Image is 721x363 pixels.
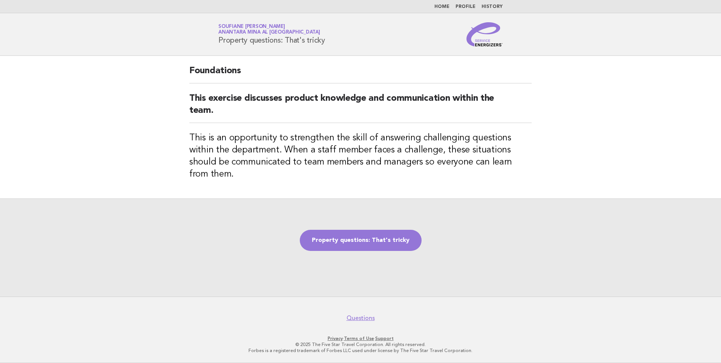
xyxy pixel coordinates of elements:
[375,336,394,341] a: Support
[482,5,503,9] a: History
[434,5,449,9] a: Home
[300,230,422,251] a: Property questions: That's tricky
[466,22,503,46] img: Service Energizers
[130,335,591,341] p: · ·
[218,24,320,35] a: Soufiane [PERSON_NAME]Anantara Mina al [GEOGRAPHIC_DATA]
[130,341,591,348] p: © 2025 The Five Star Travel Corporation. All rights reserved.
[347,314,375,322] a: Questions
[189,92,532,123] h2: This exercise discusses product knowledge and communication within the team.
[189,132,532,180] h3: This is an opportunity to strengthen the skill of answering challenging questions within the depa...
[328,336,343,341] a: Privacy
[218,25,325,44] h1: Property questions: That's tricky
[130,348,591,354] p: Forbes is a registered trademark of Forbes LLC used under license by The Five Star Travel Corpora...
[344,336,374,341] a: Terms of Use
[218,30,320,35] span: Anantara Mina al [GEOGRAPHIC_DATA]
[189,65,532,83] h2: Foundations
[456,5,476,9] a: Profile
